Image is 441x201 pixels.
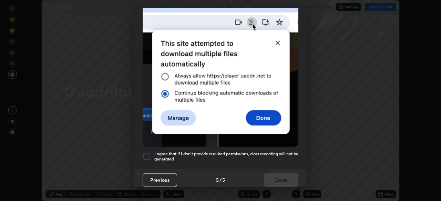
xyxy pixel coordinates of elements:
h4: 5 [222,176,225,183]
button: Previous [143,173,177,187]
h5: I agree that if I don't provide required permissions, class recording will not be generated [154,151,298,162]
h4: / [219,176,222,183]
h4: 5 [216,176,219,183]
